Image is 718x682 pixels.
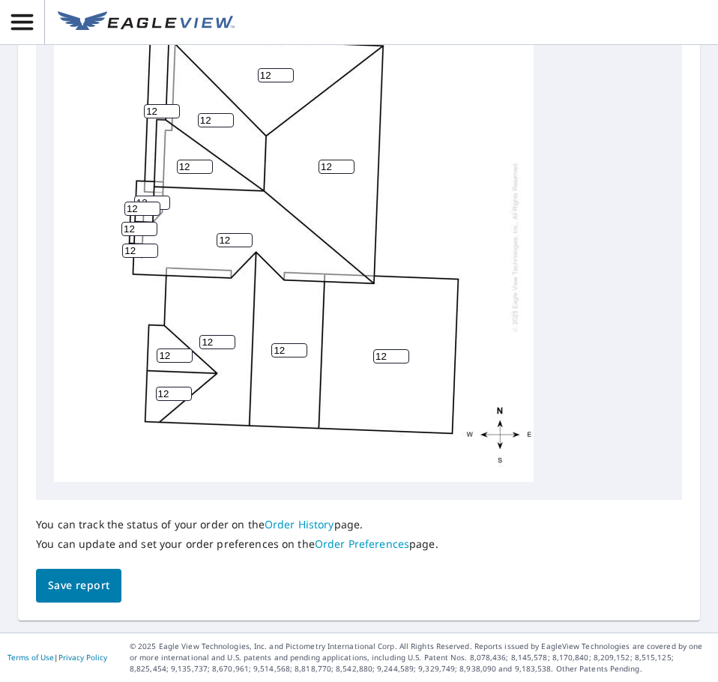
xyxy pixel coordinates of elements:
[48,576,109,595] span: Save report
[130,641,711,675] p: © 2025 Eagle View Technologies, Inc. and Pictometry International Corp. All Rights Reserved. Repo...
[58,11,235,34] img: EV Logo
[7,652,54,663] a: Terms of Use
[7,653,107,662] p: |
[265,517,334,531] a: Order History
[36,518,438,531] p: You can track the status of your order on the page.
[36,537,438,551] p: You can update and set your order preferences on the page.
[58,652,107,663] a: Privacy Policy
[36,569,121,603] button: Save report
[315,537,409,551] a: Order Preferences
